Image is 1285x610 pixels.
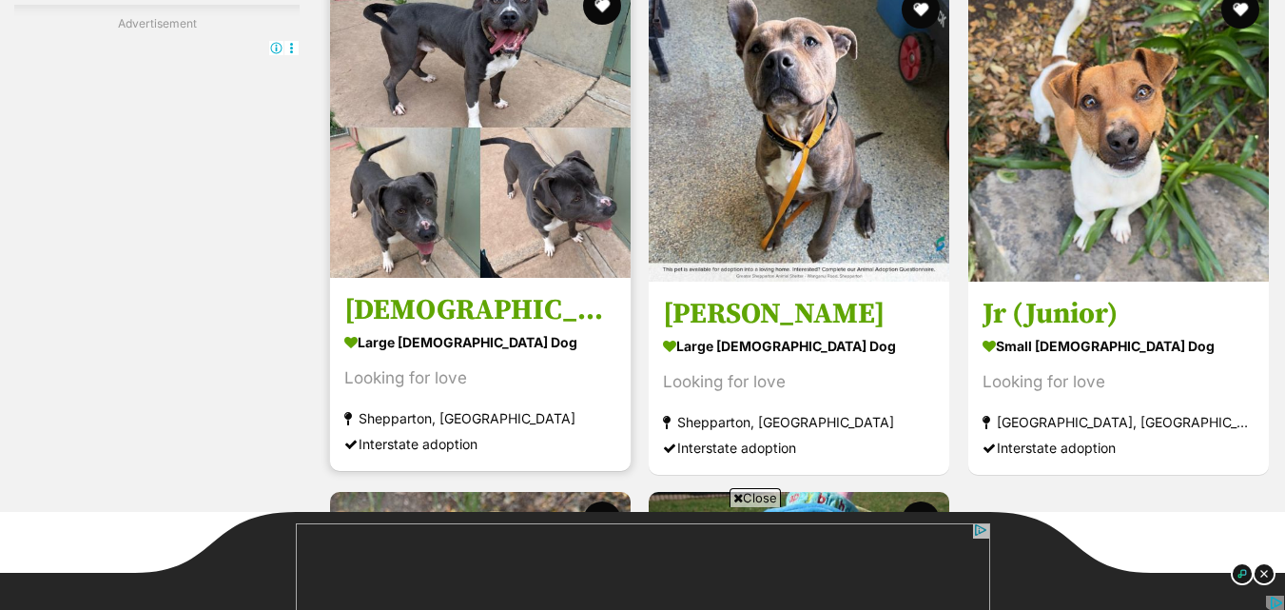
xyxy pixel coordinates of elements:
strong: Shepparton, [GEOGRAPHIC_DATA] [344,404,616,430]
img: info_dark.svg [1231,562,1254,585]
img: close_dark.svg [1253,562,1275,585]
strong: large [DEMOGRAPHIC_DATA] Dog [663,331,935,359]
div: Interstate adoption [983,434,1255,460]
a: [DEMOGRAPHIC_DATA] large [DEMOGRAPHIC_DATA] Dog Looking for love Shepparton, [GEOGRAPHIC_DATA] In... [330,277,631,470]
div: Looking for love [983,368,1255,394]
a: Jr (Junior) small [DEMOGRAPHIC_DATA] Dog Looking for love [GEOGRAPHIC_DATA], [GEOGRAPHIC_DATA] In... [968,281,1269,474]
img: adchoices.png [975,12,986,24]
strong: [GEOGRAPHIC_DATA], [GEOGRAPHIC_DATA] [983,408,1255,434]
strong: large [DEMOGRAPHIC_DATA] Dog [344,327,616,355]
strong: small [DEMOGRAPHIC_DATA] Dog [983,331,1255,359]
div: Interstate adoption [344,430,616,456]
strong: Shepparton, [GEOGRAPHIC_DATA] [663,408,935,434]
div: Looking for love [344,364,616,390]
button: favourite [583,502,621,540]
h3: [PERSON_NAME] [663,295,935,331]
span: Close [730,488,781,507]
h3: Jr (Junior) [983,295,1255,331]
button: favourite [903,502,941,540]
h3: [DEMOGRAPHIC_DATA] [344,291,616,327]
div: Looking for love [663,368,935,394]
a: [PERSON_NAME] large [DEMOGRAPHIC_DATA] Dog Looking for love Shepparton, [GEOGRAPHIC_DATA] Interst... [649,281,949,474]
div: Interstate adoption [663,434,935,460]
